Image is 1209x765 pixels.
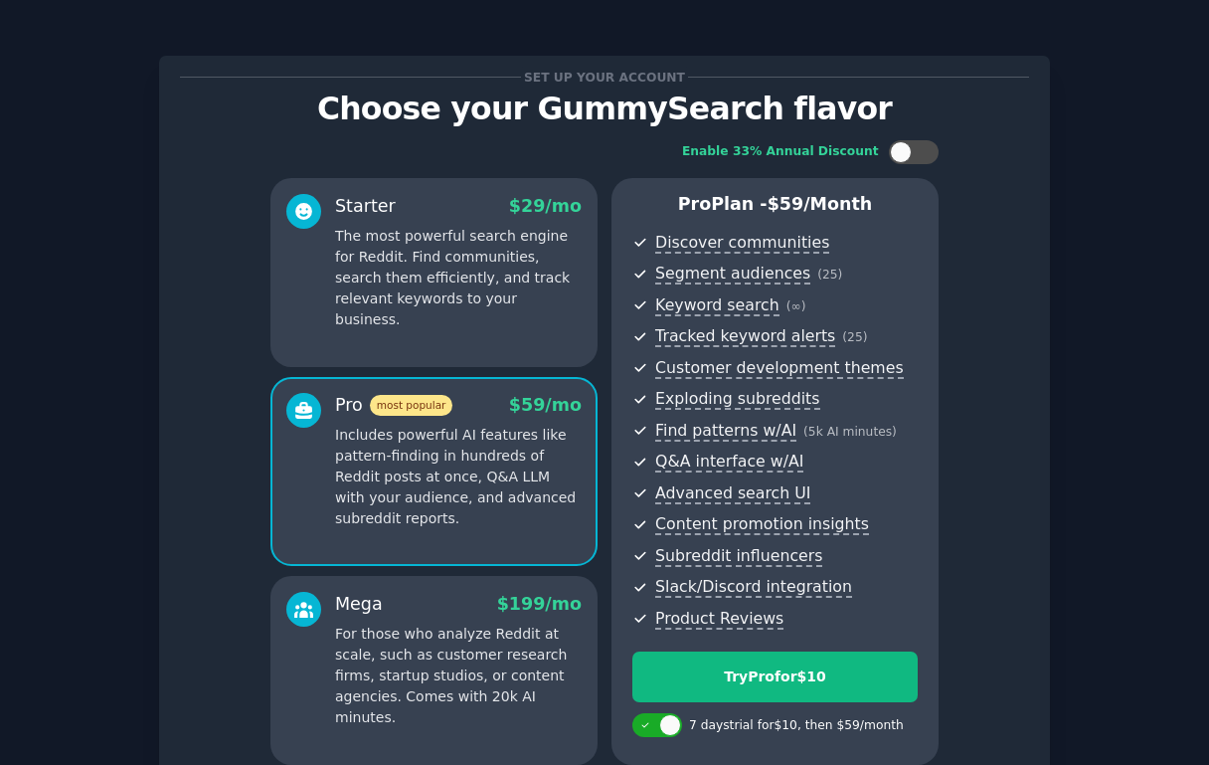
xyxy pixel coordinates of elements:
[633,667,917,687] div: Try Pro for $10
[655,452,803,473] span: Q&A interface w/AI
[335,226,582,330] p: The most powerful search engine for Reddit. Find communities, search them efficiently, and track ...
[370,395,453,416] span: most popular
[768,194,873,214] span: $ 59 /month
[509,196,582,216] span: $ 29 /mo
[497,594,582,614] span: $ 199 /mo
[632,652,918,702] button: TryProfor$10
[180,92,1029,126] p: Choose your GummySearch flavor
[655,389,819,410] span: Exploding subreddits
[655,577,852,598] span: Slack/Discord integration
[509,395,582,415] span: $ 59 /mo
[655,295,779,316] span: Keyword search
[655,264,810,285] span: Segment audiences
[335,393,452,418] div: Pro
[842,330,867,344] span: ( 25 )
[655,358,904,379] span: Customer development themes
[655,514,869,535] span: Content promotion insights
[803,425,897,439] span: ( 5k AI minutes )
[655,326,835,347] span: Tracked keyword alerts
[682,143,879,161] div: Enable 33% Annual Discount
[335,194,396,219] div: Starter
[335,425,582,529] p: Includes powerful AI features like pattern-finding in hundreds of Reddit posts at once, Q&A LLM w...
[655,421,796,442] span: Find patterns w/AI
[786,299,806,313] span: ( ∞ )
[335,624,582,728] p: For those who analyze Reddit at scale, such as customer research firms, startup studios, or conte...
[655,546,822,567] span: Subreddit influencers
[521,67,689,88] span: Set up your account
[632,192,918,217] p: Pro Plan -
[655,233,829,254] span: Discover communities
[655,483,810,504] span: Advanced search UI
[335,592,383,617] div: Mega
[817,268,842,282] span: ( 25 )
[689,717,904,735] div: 7 days trial for $10 , then $ 59 /month
[655,609,783,630] span: Product Reviews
